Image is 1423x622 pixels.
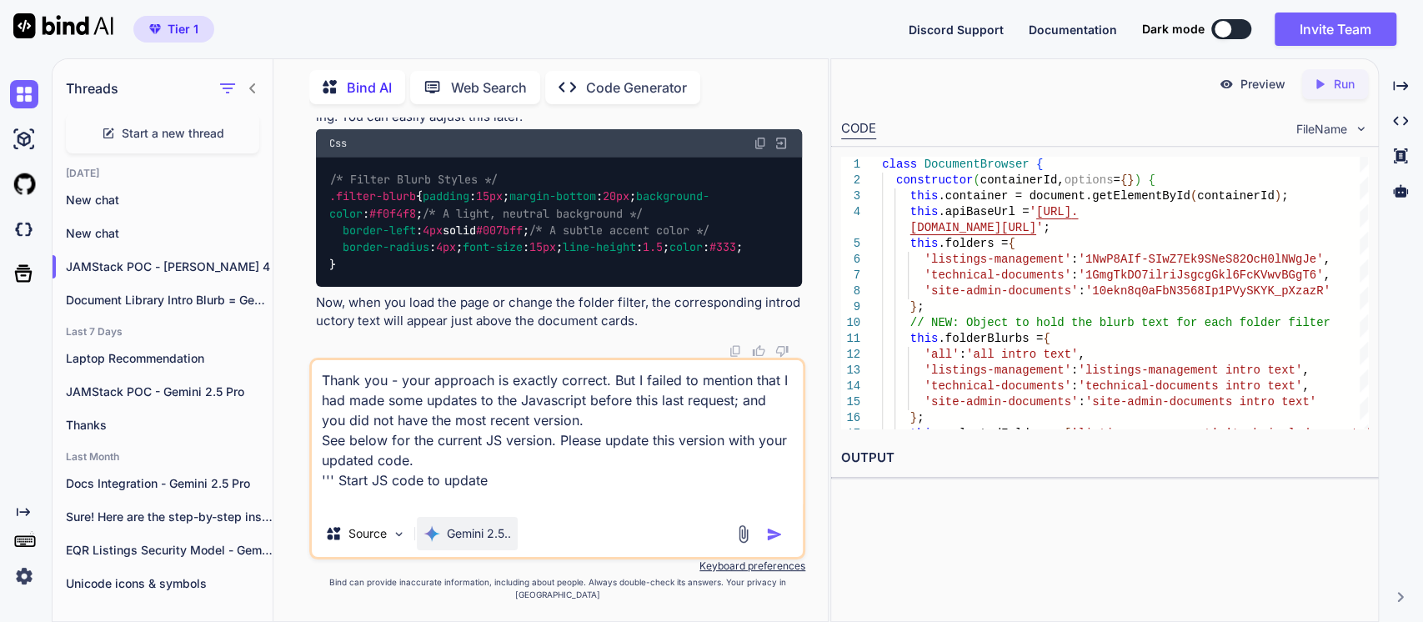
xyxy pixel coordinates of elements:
span: : [1078,395,1085,409]
span: ' [1029,205,1035,218]
span: . [1071,205,1078,218]
span: 15px [476,189,503,204]
img: copy [754,137,767,150]
span: ' [1036,221,1043,234]
h1: Threads [66,78,118,98]
span: ; [917,300,924,314]
span: ( [1190,189,1196,203]
span: ; [1043,221,1050,234]
span: .container = document.getElementById [938,189,1190,203]
div: 13 [841,363,860,379]
div: 14 [841,379,860,394]
span: color [669,240,703,255]
span: // NEW: Object to hold the blurb text for each fol [909,316,1260,329]
span: 4px [423,223,443,238]
span: : [1071,379,1078,393]
img: icon [766,526,783,543]
p: Unicode icons & symbols [66,575,273,592]
span: Css [329,137,347,150]
div: 2 [841,173,860,188]
div: 3 [841,188,860,204]
img: darkCloudIdeIcon [10,215,38,243]
span: { [1148,173,1155,187]
img: dislike [775,344,789,358]
span: : [1071,268,1078,282]
h2: OUTPUT [831,439,1378,478]
span: ( [973,173,980,187]
span: = [1113,173,1120,187]
span: Tier 1 [168,21,198,38]
span: ) [1134,173,1140,187]
span: DocumentBrowser [924,158,1029,171]
div: 17 [841,426,860,442]
h2: [DATE] [53,167,273,180]
div: 4 [841,204,860,220]
span: ) [1274,189,1280,203]
span: 'listings-management' [924,253,1070,266]
span: 'listings-management' [924,364,1070,377]
p: New chat [66,225,273,242]
span: 'site-admin-documents intro text' [1085,395,1315,409]
span: #007bff [476,223,523,238]
p: Preview [1240,76,1285,93]
div: CODE [841,119,876,139]
span: , [1302,379,1309,393]
p: JAMStack POC - Gemini 2.5 Pro [66,384,273,400]
p: Docs Integration - Gemini 2.5 Pro [66,475,273,492]
span: { [1008,237,1015,250]
div: 1 [841,157,860,173]
div: 10 [841,315,860,331]
span: : [1071,253,1078,266]
img: Open in Browser [774,136,789,151]
span: 'site-admin-documents' [924,284,1078,298]
span: margin-bottom [509,189,596,204]
p: Now, when you load the page or change the folder filter, the corresponding introductory text will... [316,293,802,331]
span: 'listings-management intro text' [1078,364,1302,377]
span: der filter [1260,316,1330,329]
span: Dark mode [1142,21,1205,38]
span: } [1127,173,1134,187]
span: ; [1281,189,1288,203]
p: Laptop Recommendation [66,350,273,367]
span: line-height [563,240,636,255]
span: 1.5 [643,240,663,255]
img: Gemini 2.5 Pro [423,525,440,542]
span: : [959,348,965,361]
span: '1GmgTkDO7ilriJsgcgGkl6FcKVwvBGgT6' [1078,268,1323,282]
span: 'listings-management' [1071,427,1218,440]
img: Pick Models [392,527,406,541]
span: this [909,332,938,345]
p: JAMStack POC - [PERSON_NAME] 4 [66,258,273,275]
span: class [882,158,917,171]
span: constructor [896,173,973,187]
span: [URL] [1036,205,1071,218]
img: chat [10,80,38,108]
span: .apiBaseUrl = [938,205,1029,218]
span: border-radius [343,240,429,255]
p: New chat [66,192,273,208]
span: font-size [463,240,523,255]
span: containerId, [980,173,1064,187]
span: } [909,300,916,314]
img: chevron down [1354,122,1368,136]
p: Thanks [66,417,273,434]
p: Run [1334,76,1355,93]
span: padding [423,189,469,204]
span: .filter-blurb [329,189,416,204]
span: 4px [436,240,456,255]
span: : [1071,364,1078,377]
button: premiumTier 1 [133,16,214,43]
img: ai-studio [10,125,38,153]
span: this [909,189,938,203]
span: 'all' [924,348,959,361]
span: /* A subtle accent color */ [529,223,709,238]
button: Discord Support [909,21,1004,38]
span: 15px [529,240,556,255]
span: Documentation [1029,23,1117,37]
div: 7 [841,268,860,283]
div: 5 [841,236,860,252]
img: like [752,344,765,358]
div: 6 [841,252,860,268]
img: premium [149,24,161,34]
p: Web Search [451,78,527,98]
